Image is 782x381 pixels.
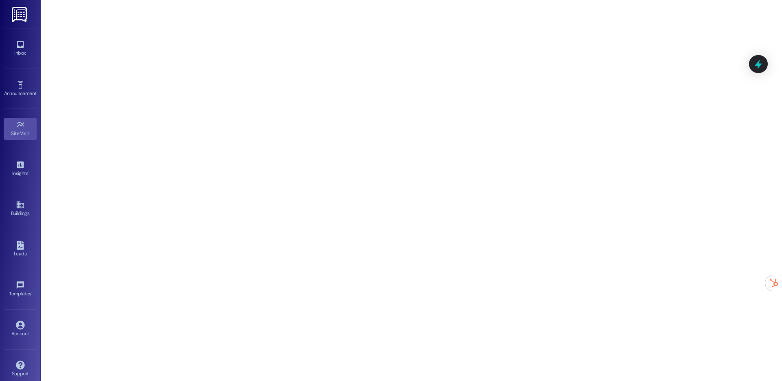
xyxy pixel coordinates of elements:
a: Buildings [4,198,37,220]
a: Insights • [4,158,37,180]
a: Site Visit • [4,118,37,140]
a: Inbox [4,38,37,60]
img: ResiDesk Logo [12,7,29,22]
span: • [28,169,29,175]
a: Account [4,318,37,340]
a: Support [4,358,37,380]
span: • [31,290,33,295]
span: • [36,89,37,95]
a: Leads [4,238,37,260]
span: • [29,129,31,135]
a: Templates • [4,278,37,300]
